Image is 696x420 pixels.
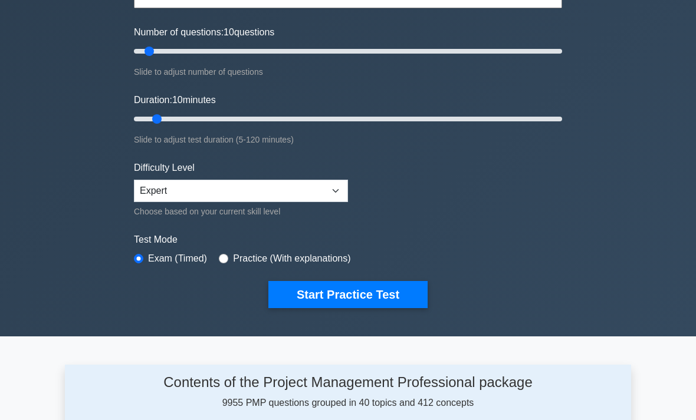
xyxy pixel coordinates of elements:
[134,205,348,219] div: Choose based on your current skill level
[268,282,428,309] button: Start Practice Test
[150,375,546,392] h4: Contents of the Project Management Professional package
[172,95,183,105] span: 10
[134,133,562,147] div: Slide to adjust test duration (5-120 minutes)
[134,65,562,80] div: Slide to adjust number of questions
[134,161,195,176] label: Difficulty Level
[134,94,216,108] label: Duration: minutes
[150,375,546,411] div: 9955 PMP questions grouped in 40 topics and 412 concepts
[224,28,234,38] span: 10
[134,233,562,247] label: Test Mode
[134,26,274,40] label: Number of questions: questions
[233,252,350,266] label: Practice (With explanations)
[148,252,207,266] label: Exam (Timed)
